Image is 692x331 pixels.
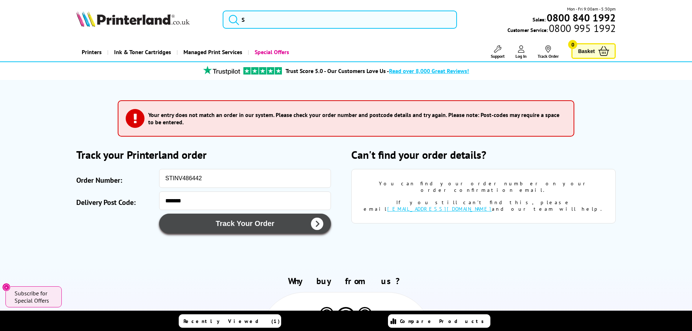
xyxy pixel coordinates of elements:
span: 0800 995 1992 [548,25,616,32]
span: Support [491,53,505,59]
img: Printer Experts [319,307,335,326]
span: Sales: [533,16,546,23]
input: S [223,11,457,29]
img: trustpilot rating [243,67,282,74]
a: [EMAIL_ADDRESS][DOMAIN_NAME] [387,206,492,212]
h2: Can't find your order details? [351,148,616,162]
label: Delivery Post Code: [76,195,155,210]
span: Recently Viewed (1) [183,318,280,324]
img: Printer Experts [357,307,373,326]
h3: Your entry does not match an order in our system. Please check your order number and postcode det... [148,111,563,126]
img: Printerland Logo [76,11,190,27]
span: Customer Service: [507,25,616,33]
span: Ink & Toner Cartridges [114,43,171,61]
a: Ink & Toner Cartridges [107,43,177,61]
input: eg: SOA123456 or SO123456 [159,169,331,188]
span: Compare Products [400,318,488,324]
a: Basket 0 [571,43,616,59]
a: Special Offers [248,43,295,61]
a: Recently Viewed (1) [179,314,281,328]
a: Track Order [538,45,559,59]
span: Mon - Fri 9:00am - 5:30pm [567,5,616,12]
b: 0800 840 1992 [547,11,616,24]
a: Printers [76,43,107,61]
h2: Why buy from us? [76,275,616,287]
span: Log In [515,53,527,59]
a: Printerland Logo [76,11,214,28]
a: Managed Print Services [177,43,248,61]
a: Compare Products [388,314,490,328]
span: Basket [578,46,595,56]
div: You can find your order number on your order confirmation email. [363,180,604,193]
span: 0 [568,40,577,49]
img: trustpilot rating [200,66,243,75]
a: 0800 840 1992 [546,14,616,21]
button: Track Your Order [159,214,331,234]
button: Close [2,283,11,291]
a: Trust Score 5.0 - Our Customers Love Us -Read over 8,000 Great Reviews! [286,67,469,74]
a: Log In [515,45,527,59]
a: Support [491,45,505,59]
label: Order Number: [76,173,155,188]
span: Read over 8,000 Great Reviews! [389,67,469,74]
h2: Track your Printerland order [76,148,341,162]
span: Subscribe for Special Offers [15,290,54,304]
div: If you still can't find this, please email and our team will help. [363,199,604,212]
